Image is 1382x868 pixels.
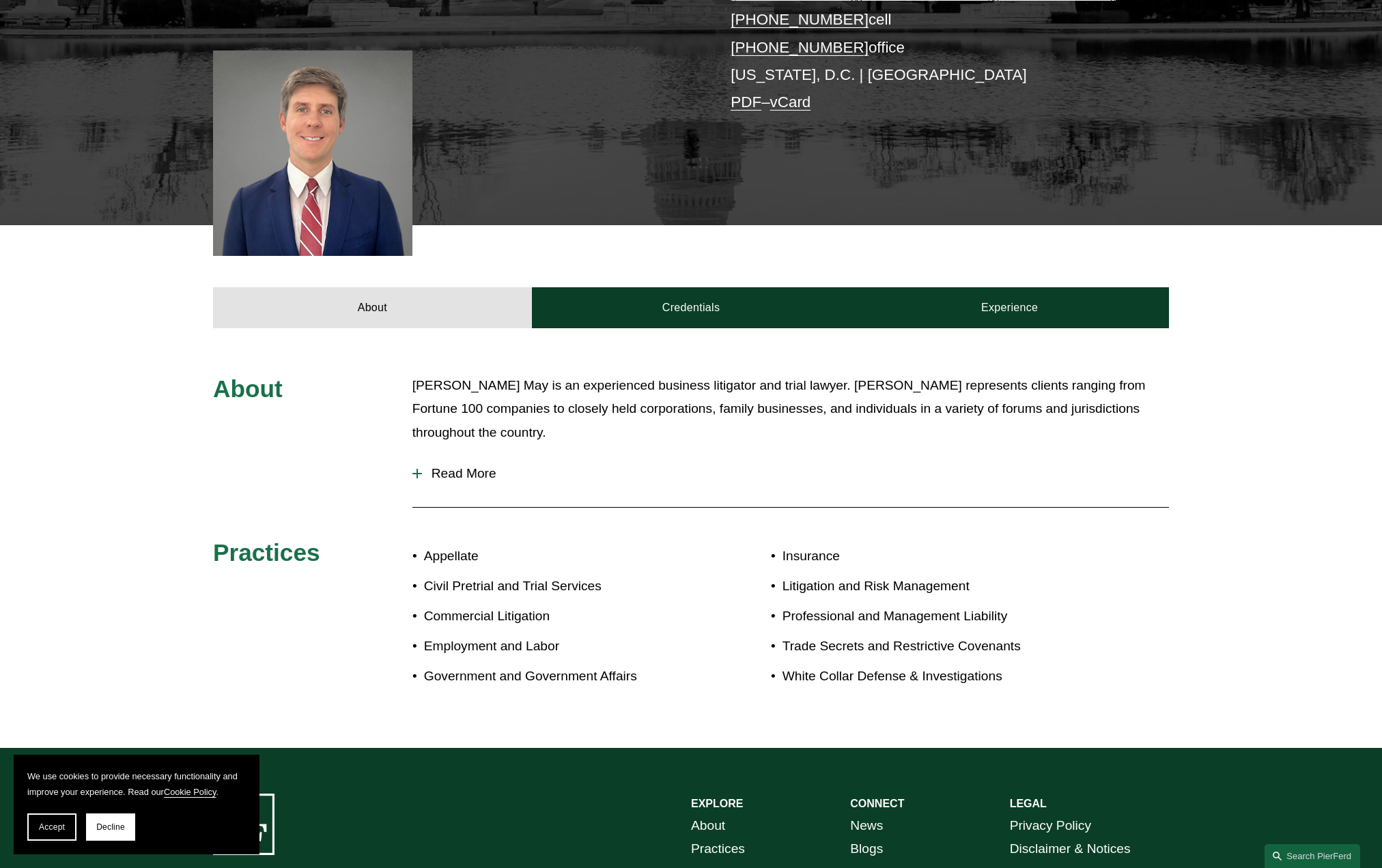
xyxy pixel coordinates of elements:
a: [PHONE_NUMBER] [731,11,869,28]
p: Trade Secrets and Restrictive Covenants [782,635,1090,659]
p: White Collar Defense & Investigations [782,665,1090,689]
a: About [691,814,725,838]
p: Employment and Labor [424,635,691,659]
a: News [850,814,883,838]
p: Appellate [424,545,691,568]
a: Cookie Policy [164,787,216,797]
a: [PHONE_NUMBER] [731,39,869,56]
strong: CONNECT [850,798,904,809]
button: Accept [27,813,76,841]
p: Commercial Litigation [424,605,691,628]
p: Insurance [782,545,1090,568]
a: Disclaimer & Notices [1010,837,1131,861]
a: vCard [770,93,811,111]
button: Decline [86,813,135,841]
a: PDF [731,93,761,111]
a: Blogs [850,837,883,861]
span: Read More [422,466,1169,481]
section: Cookie banner [14,755,259,854]
span: About [213,375,283,402]
a: Experience [850,287,1169,328]
a: Credentials [532,287,851,328]
p: Civil Pretrial and Trial Services [424,575,691,598]
a: Practices [691,837,745,861]
p: [PERSON_NAME] May is an experienced business litigator and trial lawyer. [PERSON_NAME] represents... [412,374,1169,445]
span: Accept [39,822,65,832]
p: Litigation and Risk Management [782,575,1090,598]
strong: EXPLORE [691,798,743,809]
a: Search this site [1265,844,1360,868]
p: We use cookies to provide necessary functionality and improve your experience. Read our . [27,768,246,800]
strong: LEGAL [1010,798,1047,809]
button: Read More [412,456,1169,491]
span: Decline [96,822,125,832]
span: Practices [213,539,320,566]
p: Professional and Management Liability [782,605,1090,628]
p: Government and Government Affairs [424,665,691,689]
a: Privacy Policy [1010,814,1091,838]
a: About [213,287,532,328]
